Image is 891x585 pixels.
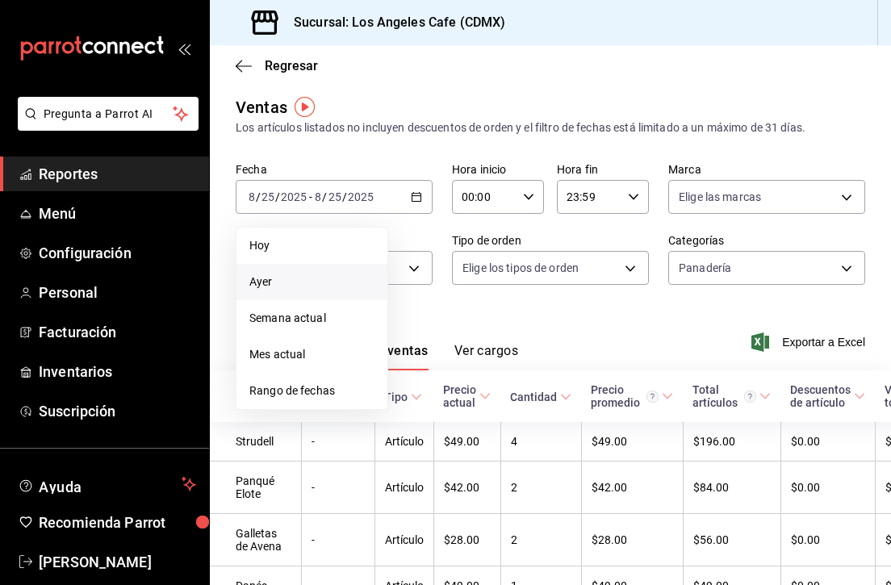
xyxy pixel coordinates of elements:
[443,383,491,409] span: Precio actual
[374,514,433,566] td: Artículo
[261,190,275,203] input: --
[314,190,322,203] input: --
[500,422,581,462] td: 4
[433,462,500,514] td: $42.00
[236,119,865,136] div: Los artículos listados no incluyen descuentos de orden y el filtro de fechas está limitado a un m...
[342,190,347,203] span: /
[249,274,374,290] span: Ayer
[236,164,433,175] label: Fecha
[295,97,315,117] img: Tooltip marker
[39,551,196,573] span: [PERSON_NAME]
[236,95,287,119] div: Ventas
[790,383,865,409] span: Descuentos de artículo
[301,462,374,514] td: -
[433,422,500,462] td: $49.00
[443,383,476,409] div: Precio actual
[581,514,683,566] td: $28.00
[210,462,301,514] td: Panqué Elote
[39,400,196,422] span: Suscripción
[362,343,429,370] button: Ver ventas
[374,422,433,462] td: Artículo
[178,42,190,55] button: open_drawer_menu
[281,13,505,32] h3: Sucursal: Los Angeles Cafe (CDMX)
[452,164,544,175] label: Hora inicio
[500,514,581,566] td: 2
[280,190,307,203] input: ----
[755,332,865,352] button: Exportar a Excel
[581,422,683,462] td: $49.00
[679,189,761,205] span: Elige las marcas
[462,260,579,276] span: Elige los tipos de orden
[39,242,196,264] span: Configuración
[249,382,374,399] span: Rango de fechas
[249,346,374,363] span: Mes actual
[236,58,318,73] button: Regresar
[210,422,301,462] td: Strudell
[301,514,374,566] td: -
[646,391,659,403] svg: Precio promedio = Total artículos / cantidad
[374,462,433,514] td: Artículo
[668,235,865,246] label: Categorías
[18,97,199,131] button: Pregunta a Parrot AI
[39,282,196,303] span: Personal
[668,164,865,175] label: Marca
[210,514,301,566] td: Galletas de Avena
[454,343,519,370] button: Ver cargos
[780,462,875,514] td: $0.00
[692,383,771,409] span: Total artículos
[500,462,581,514] td: 2
[433,514,500,566] td: $28.00
[309,190,312,203] span: -
[780,422,875,462] td: $0.00
[683,422,780,462] td: $196.00
[557,164,649,175] label: Hora fin
[581,462,683,514] td: $42.00
[248,190,256,203] input: --
[510,391,557,403] div: Cantidad
[39,203,196,224] span: Menú
[39,361,196,382] span: Inventarios
[275,190,280,203] span: /
[347,190,374,203] input: ----
[39,321,196,343] span: Facturación
[591,383,673,409] span: Precio promedio
[265,58,318,73] span: Regresar
[322,190,327,203] span: /
[39,474,175,494] span: Ayuda
[249,237,374,254] span: Hoy
[261,343,518,370] div: navigation tabs
[39,512,196,533] span: Recomienda Parrot
[452,235,649,246] label: Tipo de orden
[256,190,261,203] span: /
[510,391,571,403] span: Cantidad
[44,106,174,123] span: Pregunta a Parrot AI
[780,514,875,566] td: $0.00
[790,383,851,409] div: Descuentos de artículo
[679,260,731,276] span: Panadería
[591,383,659,409] div: Precio promedio
[683,514,780,566] td: $56.00
[249,310,374,327] span: Semana actual
[384,391,408,403] div: Tipo
[11,117,199,134] a: Pregunta a Parrot AI
[301,422,374,462] td: -
[39,163,196,185] span: Reportes
[328,190,342,203] input: --
[744,391,756,403] svg: El total artículos considera cambios de precios en los artículos así como costos adicionales por ...
[683,462,780,514] td: $84.00
[692,383,756,409] div: Total artículos
[384,391,422,403] span: Tipo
